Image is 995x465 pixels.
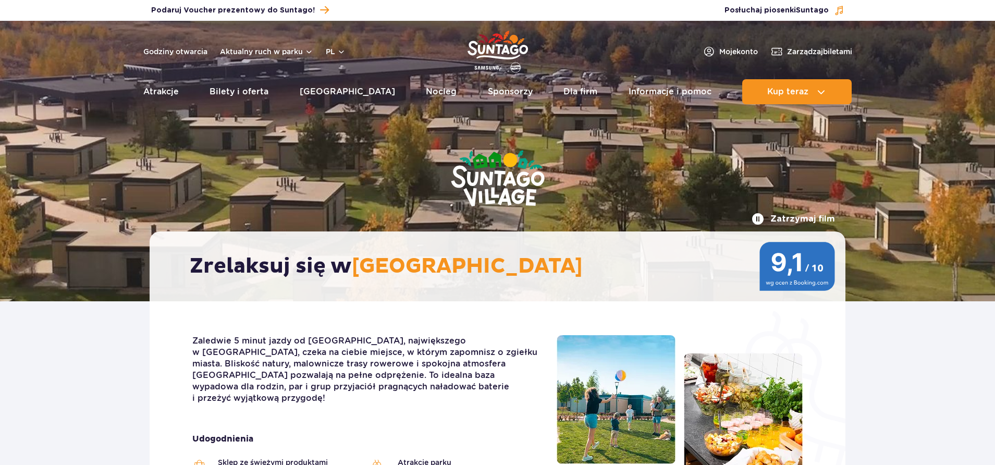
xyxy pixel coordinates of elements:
a: Zarządzajbiletami [770,45,852,58]
a: Atrakcje [143,79,179,104]
span: Suntago [796,7,829,14]
a: Bilety i oferta [210,79,268,104]
span: Kup teraz [767,87,808,96]
a: Godziny otwarcia [143,46,207,57]
button: Kup teraz [742,79,852,104]
span: Posłuchaj piosenki [724,5,829,16]
button: Posłuchaj piosenkiSuntago [724,5,844,16]
strong: Udogodnienia [192,433,541,445]
a: Sponsorzy [488,79,533,104]
a: Informacje i pomoc [629,79,711,104]
span: [GEOGRAPHIC_DATA] [352,253,583,279]
a: Dla firm [563,79,597,104]
a: Park of Poland [468,26,528,74]
a: Nocleg [426,79,457,104]
span: Podaruj Voucher prezentowy do Suntago! [151,5,315,16]
button: pl [326,46,346,57]
img: Suntago Village [409,109,586,249]
button: Aktualny ruch w parku [220,47,313,56]
a: [GEOGRAPHIC_DATA] [300,79,395,104]
img: 9,1/10 wg ocen z Booking.com [759,242,835,291]
button: Zatrzymaj film [752,213,835,225]
span: Moje konto [719,46,758,57]
p: Zaledwie 5 minut jazdy od [GEOGRAPHIC_DATA], największego w [GEOGRAPHIC_DATA], czeka na ciebie mi... [192,335,541,404]
a: Podaruj Voucher prezentowy do Suntago! [151,3,329,17]
h2: Zrelaksuj się w [190,253,816,279]
a: Mojekonto [703,45,758,58]
span: Zarządzaj biletami [787,46,852,57]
